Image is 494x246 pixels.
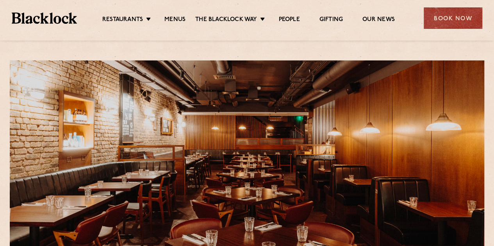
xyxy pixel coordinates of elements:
a: Gifting [319,16,343,25]
a: Our News [362,16,395,25]
img: BL_Textured_Logo-footer-cropped.svg [12,12,77,23]
a: Menus [164,16,185,25]
a: The Blacklock Way [195,16,257,25]
a: People [278,16,300,25]
a: Restaurants [102,16,143,25]
div: Book Now [424,7,482,29]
